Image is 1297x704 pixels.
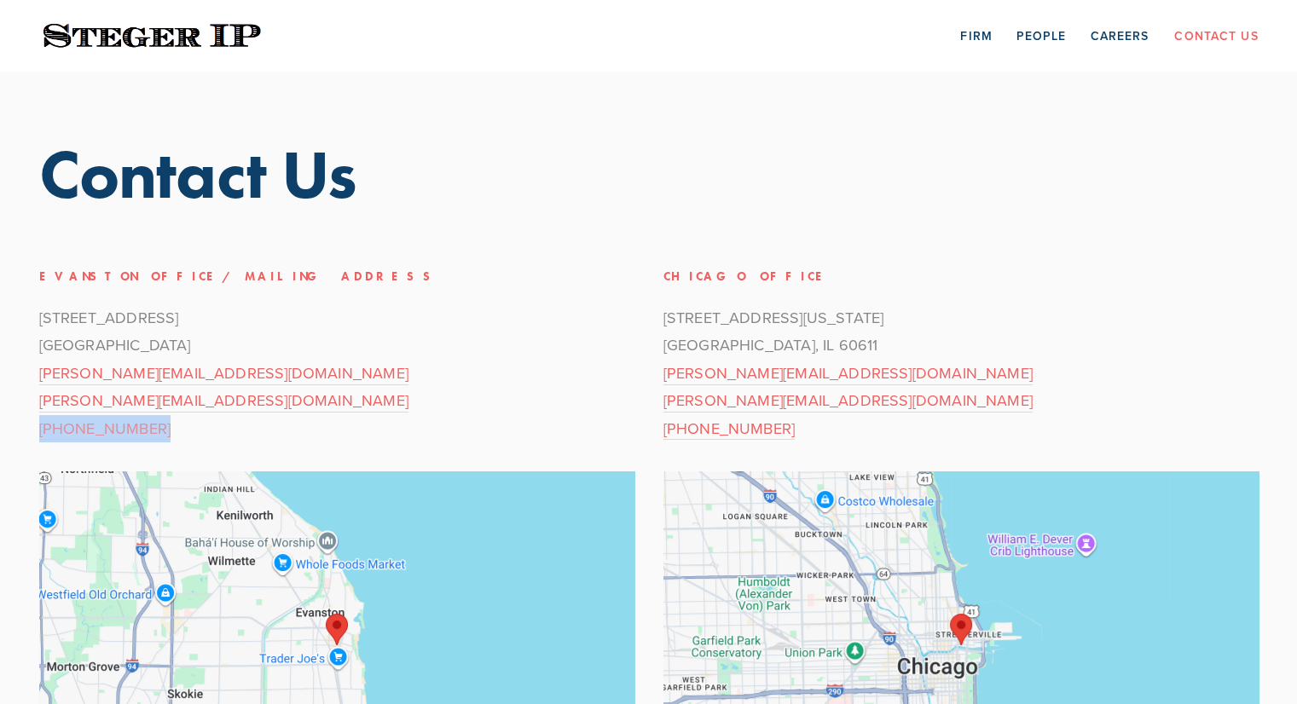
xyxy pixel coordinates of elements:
[663,265,1259,289] h3: Chicago Office
[39,362,408,385] a: [PERSON_NAME][EMAIL_ADDRESS][DOMAIN_NAME]
[39,418,171,441] a: [PHONE_NUMBER]
[1016,22,1067,49] a: People
[950,614,972,645] div: Steger IP 401 North Michigan Avenue Chicago, IL, 60611, United States
[1090,22,1149,49] a: Careers
[663,418,796,441] a: [PHONE_NUMBER]
[663,304,1259,442] p: [STREET_ADDRESS][US_STATE] [GEOGRAPHIC_DATA], IL 60611
[39,390,408,413] a: [PERSON_NAME][EMAIL_ADDRESS][DOMAIN_NAME]
[663,390,1033,413] a: [PERSON_NAME][EMAIL_ADDRESS][DOMAIN_NAME]
[39,304,634,442] p: [STREET_ADDRESS] [GEOGRAPHIC_DATA]
[39,265,634,289] h3: Evanston Office/Mailing Address
[1174,22,1258,49] a: Contact Us
[39,140,1259,208] h1: Contact Us
[960,22,992,49] a: Firm
[39,20,265,53] img: Steger IP | Trust. Experience. Results.
[663,362,1033,385] a: [PERSON_NAME][EMAIL_ADDRESS][DOMAIN_NAME]
[326,614,348,645] div: Steger IP 1603 Orrington Ave Suite 600 Evanston, IL 60201, United States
